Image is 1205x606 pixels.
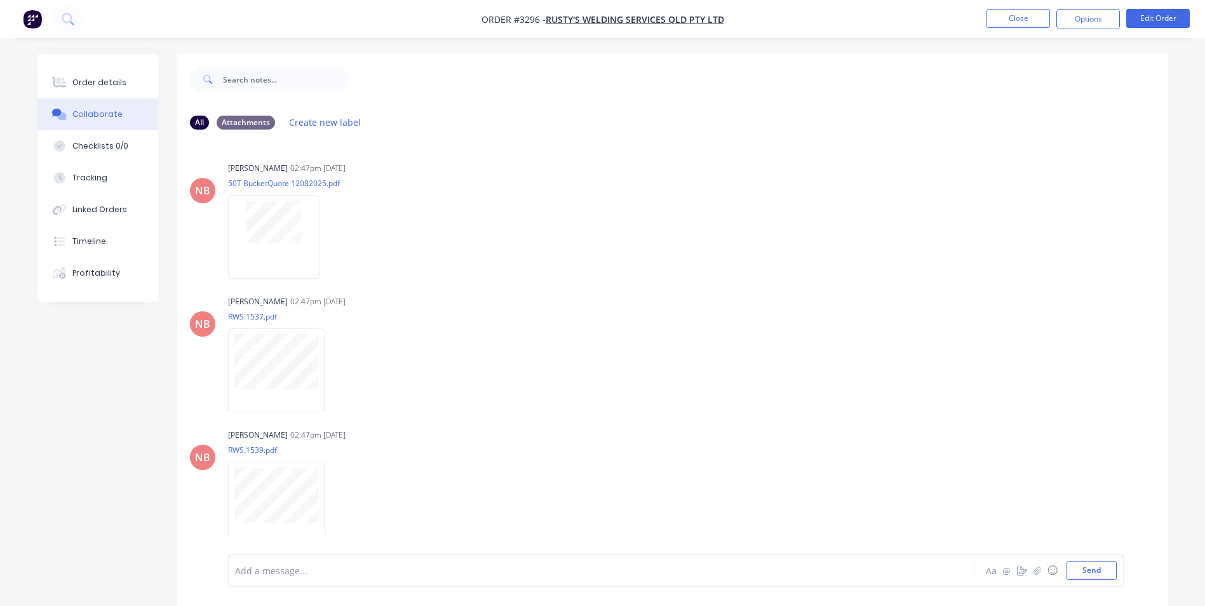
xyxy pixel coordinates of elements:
[481,13,546,25] span: Order #3296 -
[37,67,158,98] button: Order details
[1126,9,1190,28] button: Edit Order
[195,183,210,198] div: NB
[228,178,340,189] p: 50T BucketQuote 12082025.pdf
[290,429,346,441] div: 02:47pm [DATE]
[37,98,158,130] button: Collaborate
[195,316,210,332] div: NB
[195,450,210,465] div: NB
[290,296,346,307] div: 02:47pm [DATE]
[72,77,126,88] div: Order details
[37,226,158,257] button: Timeline
[228,445,337,455] p: RWS.1539.pdf
[72,140,128,152] div: Checklists 0/0
[37,194,158,226] button: Linked Orders
[986,9,1050,28] button: Close
[228,311,337,322] p: RWS.1537.pdf
[37,130,158,162] button: Checklists 0/0
[1056,9,1120,29] button: Options
[290,163,346,174] div: 02:47pm [DATE]
[37,257,158,289] button: Profitability
[190,116,209,130] div: All
[984,563,999,578] button: Aa
[72,267,120,279] div: Profitability
[999,563,1014,578] button: @
[23,10,42,29] img: Factory
[228,163,288,174] div: [PERSON_NAME]
[1067,561,1117,580] button: Send
[228,429,288,441] div: [PERSON_NAME]
[72,172,107,184] div: Tracking
[37,162,158,194] button: Tracking
[546,13,724,25] a: Rusty's Welding Services QLD Pty Ltd
[228,296,288,307] div: [PERSON_NAME]
[72,204,127,215] div: Linked Orders
[1045,563,1060,578] button: ☺
[223,67,349,92] input: Search notes...
[72,109,123,120] div: Collaborate
[283,114,368,131] button: Create new label
[72,236,106,247] div: Timeline
[217,116,275,130] div: Attachments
